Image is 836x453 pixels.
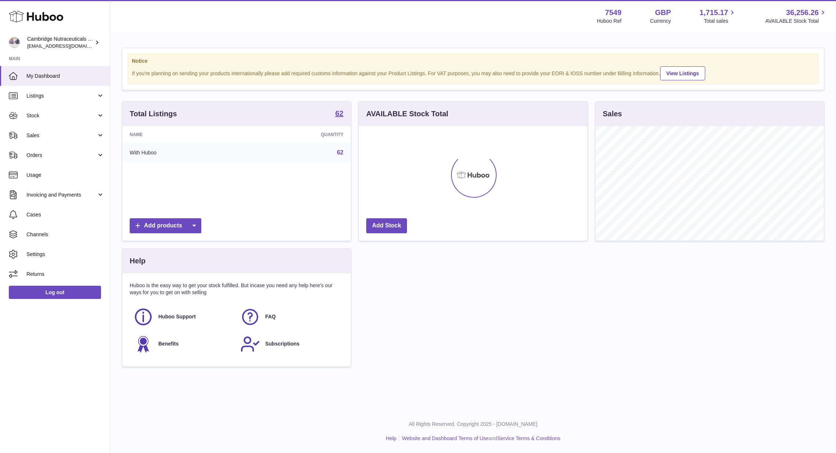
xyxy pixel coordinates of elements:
a: Help [386,435,397,441]
a: Service Terms & Conditions [497,435,561,441]
a: Subscriptions [240,334,340,354]
span: AVAILABLE Stock Total [765,18,827,25]
p: Huboo is the easy way to get your stock fulfilled. But incase you need any help here's our ways f... [130,282,343,296]
a: 62 [335,110,343,118]
span: Sales [26,132,97,139]
div: Cambridge Nutraceuticals Ltd [27,36,93,50]
span: Listings [26,92,97,99]
a: 1,715.17 Total sales [700,8,737,25]
span: Benefits [158,340,179,347]
p: All Rights Reserved. Copyright 2025 - [DOMAIN_NAME] [116,421,830,428]
span: Usage [26,172,104,179]
span: Channels [26,231,104,238]
a: Add Stock [366,218,407,233]
div: Currency [650,18,671,25]
strong: 62 [335,110,343,117]
li: and [399,435,560,442]
h3: Total Listings [130,109,177,119]
span: [EMAIL_ADDRESS][DOMAIN_NAME] [27,43,108,49]
span: My Dashboard [26,73,104,80]
span: Settings [26,251,104,258]
a: Benefits [133,334,233,354]
strong: 7549 [605,8,621,18]
span: Stock [26,112,97,119]
span: 1,715.17 [700,8,728,18]
span: Cases [26,211,104,218]
span: Invoicing and Payments [26,191,97,198]
span: Total sales [704,18,736,25]
img: qvc@camnutra.com [9,37,20,48]
td: With Huboo [122,143,243,162]
h3: Help [130,256,145,266]
a: Huboo Support [133,307,233,327]
span: Huboo Support [158,313,196,320]
a: Log out [9,286,101,299]
strong: GBP [655,8,671,18]
a: 62 [337,149,343,156]
h3: AVAILABLE Stock Total [366,109,448,119]
a: View Listings [660,66,705,80]
th: Quantity [243,126,351,143]
th: Name [122,126,243,143]
span: Returns [26,271,104,278]
div: If you're planning on sending your products internationally please add required customs informati... [132,65,814,80]
span: Subscriptions [265,340,299,347]
a: Add products [130,218,201,233]
span: 36,256.26 [786,8,819,18]
a: 36,256.26 AVAILABLE Stock Total [765,8,827,25]
a: FAQ [240,307,340,327]
h3: Sales [603,109,622,119]
span: Orders [26,152,97,159]
strong: Notice [132,58,814,65]
div: Huboo Ref [597,18,621,25]
a: Website and Dashboard Terms of Use [402,435,489,441]
span: FAQ [265,313,276,320]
